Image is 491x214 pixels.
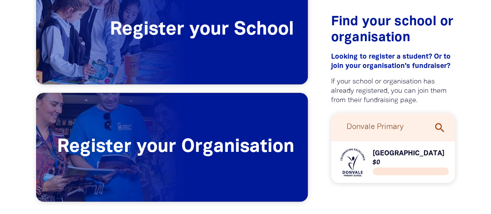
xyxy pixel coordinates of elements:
a: Register your Organisation [36,93,308,202]
i: search [433,122,446,134]
div: Paginated content [337,148,449,177]
p: If your school or organisation has already registered, you can join them from their fundraising p... [331,77,455,105]
span: Find your school or organisation [331,16,454,44]
span: Looking to register a student?﻿ Or to join your organisation's fundraiser? [331,54,451,69]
